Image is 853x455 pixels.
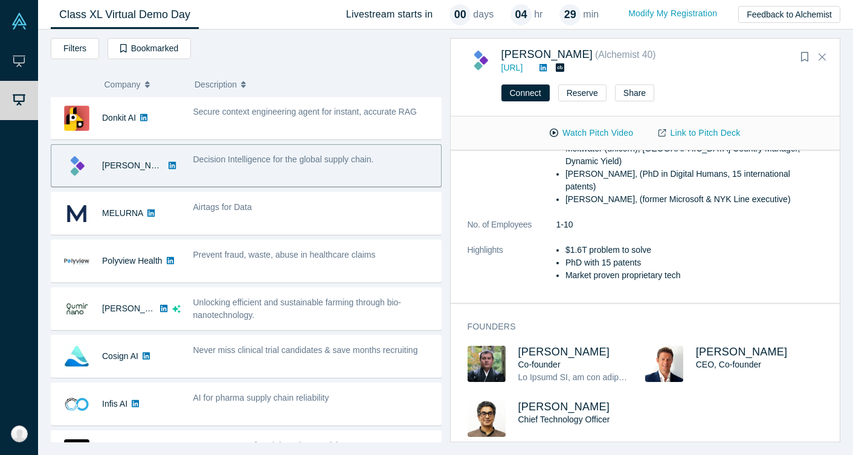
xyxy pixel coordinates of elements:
[468,401,506,437] img: Dr Hareesh Nambiar's Profile Image
[195,72,433,97] button: Description
[193,345,418,355] span: Never miss clinical trial candidates & save months recruiting
[615,84,654,101] button: Share
[595,49,656,60] small: ( Alchemist 40 )
[565,168,823,193] li: [PERSON_NAME], (PhD in Digital Humans, 15 international patents)
[510,4,532,25] div: 04
[583,7,599,22] p: min
[565,256,823,269] li: PhD with 15 patents
[616,3,730,24] a: Modify My Registration
[518,360,561,369] span: Co-founder
[468,48,493,73] img: Kimaru AI's Logo
[537,122,646,144] button: Watch Pitch Video
[102,256,163,266] a: Polyview Health
[501,48,593,60] a: [PERSON_NAME]
[64,106,89,131] img: Donkit AI's Logo
[64,201,89,226] img: MELURNA's Logo
[64,344,89,369] img: Cosign AI's Logo
[534,7,542,22] p: hr
[645,346,683,382] img: Evan Burkosky's Profile Image
[64,392,89,417] img: Infis AI's Logo
[102,161,172,170] a: [PERSON_NAME]
[172,305,181,313] svg: dsa ai sparkles
[51,38,99,59] button: Filters
[468,320,806,333] h3: Founders
[468,130,556,218] dt: Team Description
[468,218,556,244] dt: No. of Employees
[468,244,556,294] dt: Highlights
[193,250,376,259] span: Prevent fraud, waste, abuse in healthcare claims
[105,72,141,97] span: Company
[102,113,136,122] a: Donkit AI
[105,72,182,97] button: Company
[518,401,610,413] a: [PERSON_NAME]
[11,425,28,442] img: Stanley Sakai's Account
[559,4,581,25] div: 29
[738,6,840,23] button: Feedback to Alchemist
[501,84,550,101] button: Connect
[468,346,506,382] img: Sinjin Wolf's Profile Image
[558,84,607,101] button: Reserve
[102,399,127,409] a: Infis AI
[102,208,143,218] a: MELURNA
[193,393,329,402] span: AI for pharma supply chain reliability
[518,346,610,358] a: [PERSON_NAME]
[565,269,823,282] li: Market proven proprietary tech
[501,63,523,72] a: [URL]
[193,202,252,212] span: Airtags for Data
[193,297,402,320] span: Unlocking efficient and sustainable farming through bio-nanotechnology.
[518,415,610,424] span: Chief Technology Officer
[813,48,831,67] button: Close
[51,1,199,29] a: Class XL Virtual Demo Day
[556,218,823,231] dd: 1-10
[193,107,417,116] span: Secure context engineering agent for instant, accurate RAG
[11,13,28,30] img: Alchemist Vault Logo
[696,346,788,358] a: [PERSON_NAME]
[64,249,89,274] img: Polyview Health's Logo
[108,38,191,59] button: Bookmarked
[193,154,374,164] span: Decision Intelligence for the global supply chain.
[565,193,823,206] li: [PERSON_NAME], (former Microsoft & NYK Line executive)
[102,304,172,313] a: [PERSON_NAME]
[346,8,433,20] h4: Livestream starts in
[64,153,89,179] img: Kimaru AI's Logo
[473,7,494,22] p: days
[646,122,753,144] a: Link to Pitch Deck
[64,296,89,322] img: Qumir Nano's Logo
[102,351,138,361] a: Cosign AI
[696,360,761,369] span: CEO, Co-founder
[565,244,823,256] li: $1.6T problem to solve
[195,72,237,97] span: Description
[193,441,352,450] span: Human Context for High-Stakes Decisions
[796,49,813,66] button: Bookmark
[449,4,471,25] div: 00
